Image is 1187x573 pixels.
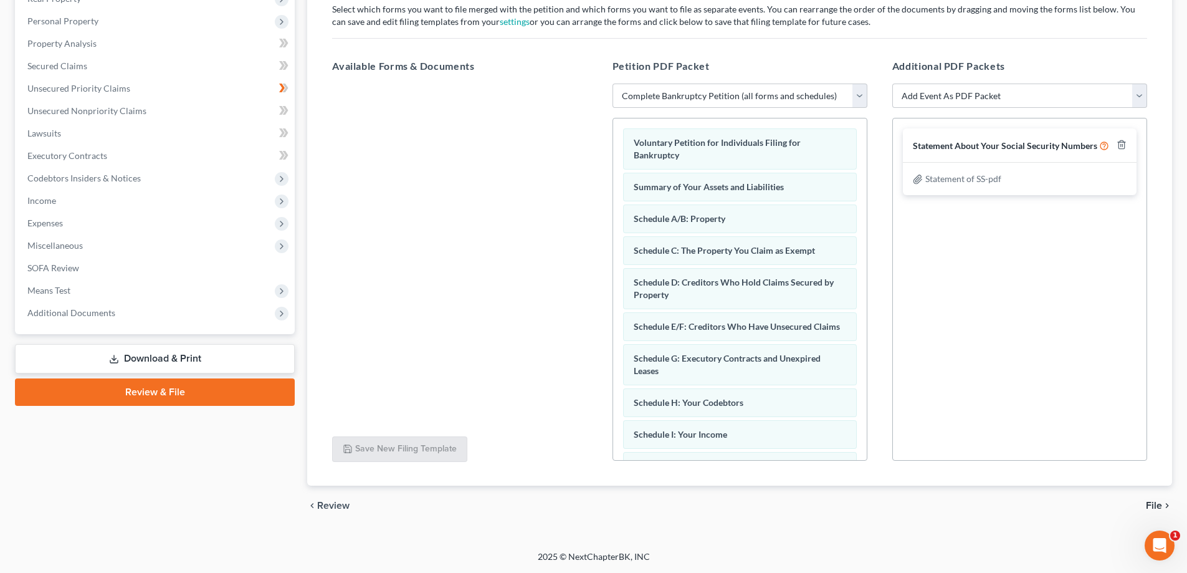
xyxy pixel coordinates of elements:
a: Review & File [15,378,295,406]
span: Schedule D: Creditors Who Hold Claims Secured by Property [634,277,834,300]
span: Property Analysis [27,38,97,49]
span: Summary of Your Assets and Liabilities [634,181,784,192]
button: Save New Filing Template [332,436,467,463]
span: Expenses [27,218,63,228]
a: settings [500,16,530,27]
a: Executory Contracts [17,145,295,167]
a: Download & Print [15,344,295,373]
a: SOFA Review [17,257,295,279]
span: Voluntary Petition for Individuals Filing for Bankruptcy [634,137,801,160]
span: Review [317,501,350,511]
span: Lawsuits [27,128,61,138]
span: Statement of SS-pdf [925,173,1001,184]
span: Schedule I: Your Income [634,429,727,440]
p: Select which forms you want to file merged with the petition and which forms you want to file as ... [332,3,1147,28]
span: Schedule A/B: Property [634,213,725,224]
a: Unsecured Priority Claims [17,77,295,100]
span: SOFA Review [27,262,79,273]
i: chevron_left [307,501,317,511]
iframe: Intercom live chat [1145,531,1175,561]
span: Executory Contracts [27,150,107,161]
span: Income [27,195,56,206]
h5: Additional PDF Packets [892,59,1147,74]
span: Codebtors Insiders & Notices [27,173,141,183]
span: Additional Documents [27,307,115,318]
a: Unsecured Nonpriority Claims [17,100,295,122]
span: Secured Claims [27,60,87,71]
span: Personal Property [27,16,98,26]
a: Lawsuits [17,122,295,145]
a: Property Analysis [17,32,295,55]
span: Means Test [27,285,70,296]
button: chevron_left Review [307,501,362,511]
span: Miscellaneous [27,240,83,251]
span: Schedule C: The Property You Claim as Exempt [634,245,815,256]
span: 1 [1170,531,1180,541]
span: File [1146,501,1162,511]
span: Statement About Your Social Security Numbers [913,140,1097,151]
span: Schedule E/F: Creditors Who Have Unsecured Claims [634,321,840,332]
div: 2025 © NextChapterBK, INC [239,551,949,573]
span: Unsecured Priority Claims [27,83,130,94]
span: Schedule H: Your Codebtors [634,397,743,408]
h5: Available Forms & Documents [332,59,587,74]
span: Schedule G: Executory Contracts and Unexpired Leases [634,353,821,376]
a: Secured Claims [17,55,295,77]
span: Petition PDF Packet [613,60,710,72]
i: chevron_right [1162,501,1172,511]
span: Unsecured Nonpriority Claims [27,105,146,116]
